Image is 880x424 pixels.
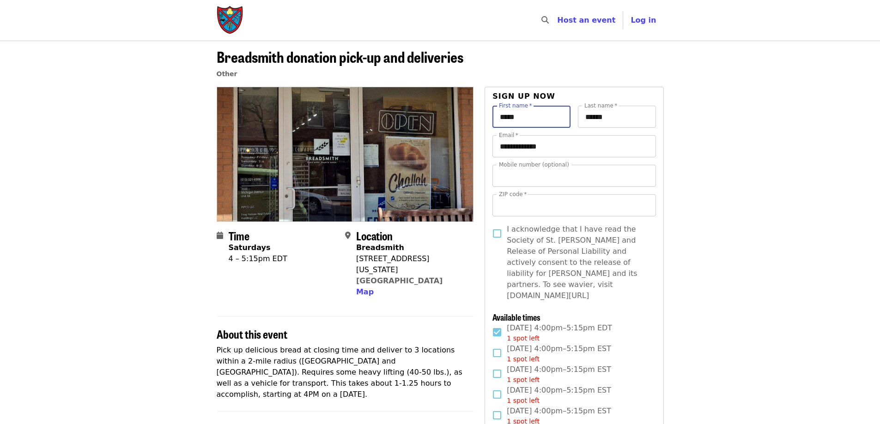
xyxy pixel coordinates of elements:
input: Mobile number (optional) [492,165,655,187]
button: Map [356,287,374,298]
span: 1 spot left [507,334,540,342]
span: About this event [217,326,287,342]
span: [DATE] 4:00pm–5:15pm EST [507,343,611,364]
span: 1 spot left [507,355,540,363]
input: ZIP code [492,194,655,216]
img: Society of St. Andrew - Home [217,6,244,35]
span: [DATE] 4:00pm–5:15pm EST [507,364,611,385]
input: Search [554,9,562,31]
strong: Breadsmith [356,243,404,252]
i: search icon [541,16,549,24]
span: Time [229,227,249,244]
span: Log in [631,16,656,24]
label: Last name [584,103,617,108]
span: Breadsmith donation pick-up and deliveries [217,46,463,67]
span: [DATE] 4:00pm–5:15pm EST [507,385,611,406]
span: [DATE] 4:00pm–5:15pm EDT [507,322,612,343]
a: [GEOGRAPHIC_DATA] [356,276,443,285]
button: Log in [623,11,663,30]
span: Available times [492,311,540,323]
strong: Saturdays [229,243,271,252]
span: I acknowledge that I have read the Society of St. [PERSON_NAME] and Release of Personal Liability... [507,224,648,301]
span: 1 spot left [507,376,540,383]
label: Email [499,132,518,138]
input: Last name [578,106,656,128]
label: ZIP code [499,191,527,197]
input: First name [492,106,570,128]
a: Host an event [557,16,615,24]
label: Mobile number (optional) [499,162,569,167]
span: Map [356,287,374,296]
span: 1 spot left [507,397,540,404]
p: Pick up delicious bread at closing time and deliver to 3 locations within a 2-mile radius ([GEOGR... [217,345,474,400]
label: First name [499,103,532,108]
span: Location [356,227,393,244]
div: 4 – 5:15pm EDT [229,253,287,264]
a: Other [217,70,237,78]
span: Sign up now [492,92,555,101]
div: [STREET_ADDRESS][US_STATE] [356,253,466,275]
input: Email [492,135,655,157]
i: calendar icon [217,231,223,240]
img: Breadsmith donation pick-up and deliveries organized by Society of St. Andrew [217,87,473,221]
i: map-marker-alt icon [345,231,351,240]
